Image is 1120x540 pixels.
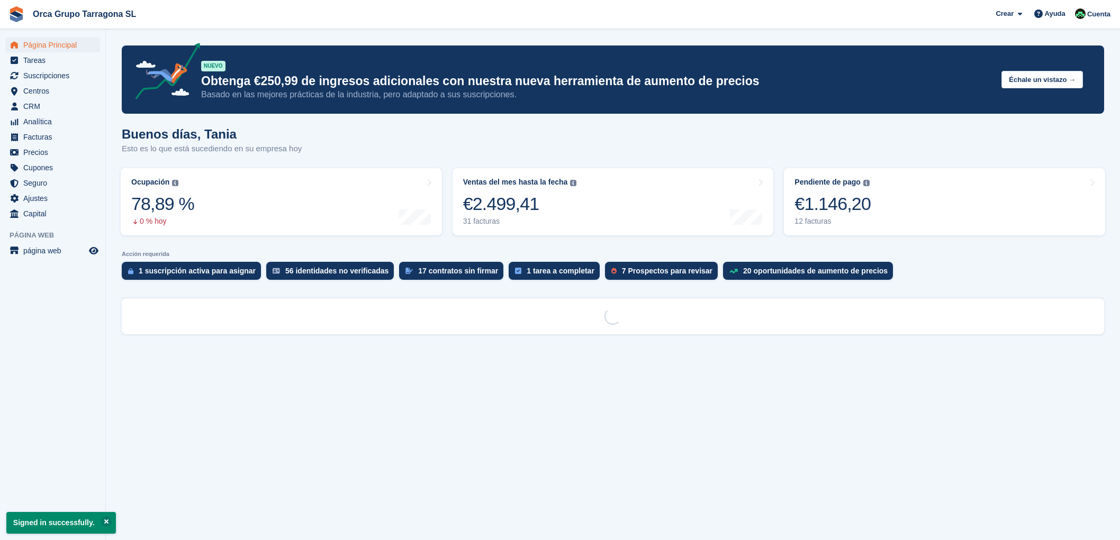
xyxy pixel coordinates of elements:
span: Cupones [23,160,87,175]
div: €2.499,41 [463,193,577,215]
img: active_subscription_to_allocate_icon-d502201f5373d7db506a760aba3b589e785aa758c864c3986d89f69b8ff3... [128,268,133,274]
a: menu [5,206,100,221]
div: Ventas del mes hasta la fecha [463,178,568,187]
div: 31 facturas [463,217,577,226]
img: verify_identity-adf6edd0f0f0b5bbfe63781bf79b02c33cf7c696d77639b501bdc392416b5a36.svg [273,268,280,274]
a: menu [5,68,100,83]
a: Ventas del mes hasta la fecha €2.499,41 31 facturas [453,168,774,235]
span: Tareas [23,53,87,68]
span: Precios [23,145,87,160]
span: Página web [10,230,105,241]
span: Ajustes [23,191,87,206]
div: 56 identidades no verificadas [285,267,389,275]
p: Basado en las mejores prácticas de la industria, pero adaptado a sus suscripciones. [201,89,993,100]
div: NUEVO [201,61,225,71]
span: CRM [23,99,87,114]
img: icon-info-grey-7440780725fd019a000dd9b08b2336e03edf1995a4989e88bcd33f0948082b44.svg [172,180,178,186]
a: 20 oportunidades de aumento de precios [723,262,898,285]
a: 7 Prospectos para revisar [605,262,723,285]
a: Orca Grupo Tarragona SL [29,5,140,23]
img: price-adjustments-announcement-icon-8257ccfd72463d97f412b2fc003d46551f7dbcb40ab6d574587a9cd5c0d94... [127,43,201,103]
p: Signed in successfully. [6,512,116,534]
div: 0 % hoy [131,217,194,226]
div: 20 oportunidades de aumento de precios [743,267,888,275]
img: icon-info-grey-7440780725fd019a000dd9b08b2336e03edf1995a4989e88bcd33f0948082b44.svg [863,180,870,186]
img: Tania [1075,8,1086,19]
a: menu [5,114,100,129]
span: Página Principal [23,38,87,52]
div: Ocupación [131,178,169,187]
p: Acción requerida [122,251,1104,258]
a: Vista previa de la tienda [87,244,100,257]
span: Analítica [23,114,87,129]
a: menu [5,176,100,190]
div: 1 tarea a completar [527,267,594,275]
h1: Buenos días, Tania [122,127,302,141]
img: contract_signature_icon-13c848040528278c33f63329250d36e43548de30e8caae1d1a13099fd9432cc5.svg [405,268,413,274]
span: página web [23,243,87,258]
div: 78,89 % [131,193,194,215]
img: icon-info-grey-7440780725fd019a000dd9b08b2336e03edf1995a4989e88bcd33f0948082b44.svg [570,180,576,186]
img: price_increase_opportunities-93ffe204e8149a01c8c9dc8f82e8f89637d9d84a8eef4429ea346261dce0b2c0.svg [729,269,738,273]
a: Pendiente de pago €1.146,20 12 facturas [784,168,1105,235]
div: 7 Prospectos para revisar [622,267,712,275]
span: Cuenta [1087,9,1110,20]
a: menu [5,53,100,68]
div: 17 contratos sin firmar [418,267,498,275]
span: Seguro [23,176,87,190]
p: Obtenga €250,99 de ingresos adicionales con nuestra nueva herramienta de aumento de precios [201,74,993,89]
span: Facturas [23,130,87,144]
a: 1 suscripción activa para asignar [122,262,266,285]
div: 12 facturas [794,217,871,226]
button: Échale un vistazo → [1001,71,1083,88]
span: Capital [23,206,87,221]
a: menu [5,38,100,52]
a: menu [5,145,100,160]
a: 17 contratos sin firmar [399,262,509,285]
a: menu [5,84,100,98]
a: menu [5,160,100,175]
a: menu [5,130,100,144]
a: menu [5,99,100,114]
a: menú [5,243,100,258]
div: 1 suscripción activa para asignar [139,267,256,275]
img: prospect-51fa495bee0391a8d652442698ab0144808aea92771e9ea1ae160a38d050c398.svg [611,268,617,274]
a: 56 identidades no verificadas [266,262,399,285]
p: Esto es lo que está sucediendo en su empresa hoy [122,143,302,155]
a: Ocupación 78,89 % 0 % hoy [121,168,442,235]
span: Crear [996,8,1014,19]
a: 1 tarea a completar [509,262,605,285]
div: Pendiente de pago [794,178,860,187]
span: Centros [23,84,87,98]
span: Suscripciones [23,68,87,83]
a: menu [5,191,100,206]
img: stora-icon-8386f47178a22dfd0bd8f6a31ec36ba5ce8667c1dd55bd0f319d3a0aa187defe.svg [8,6,24,22]
img: task-75834270c22a3079a89374b754ae025e5fb1db73e45f91037f5363f120a921f8.svg [515,268,521,274]
span: Ayuda [1045,8,1065,19]
div: €1.146,20 [794,193,871,215]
